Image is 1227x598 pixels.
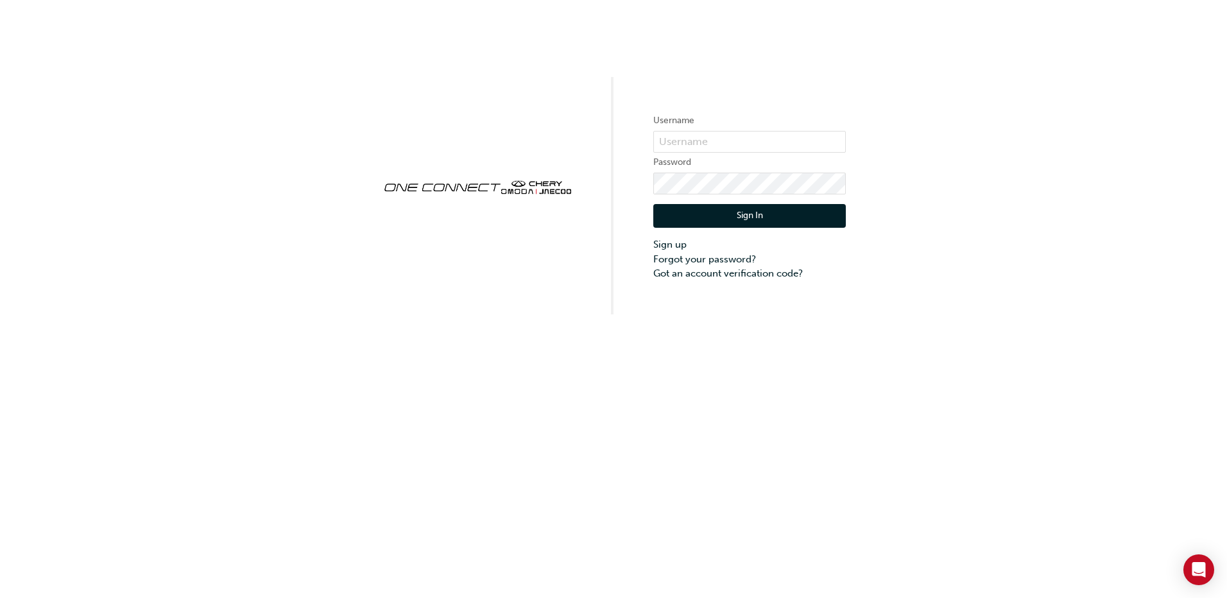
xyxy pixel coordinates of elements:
a: Got an account verification code? [653,266,846,281]
label: Username [653,113,846,128]
img: oneconnect [381,169,574,203]
a: Sign up [653,237,846,252]
div: Open Intercom Messenger [1183,554,1214,585]
a: Forgot your password? [653,252,846,267]
input: Username [653,131,846,153]
button: Sign In [653,204,846,228]
label: Password [653,155,846,170]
